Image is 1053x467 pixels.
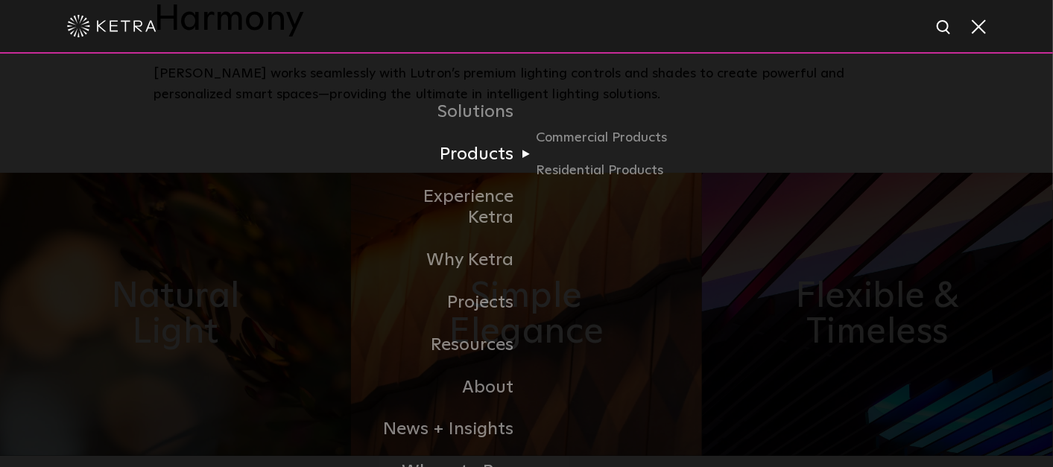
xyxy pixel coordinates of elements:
[374,324,527,366] a: Resources
[374,176,527,240] a: Experience Ketra
[374,282,527,324] a: Projects
[536,127,679,160] a: Commercial Products
[374,91,527,133] a: Solutions
[935,19,954,37] img: search icon
[374,239,527,282] a: Why Ketra
[374,133,527,176] a: Products
[374,408,527,451] a: News + Insights
[374,366,527,409] a: About
[67,15,156,37] img: ketra-logo-2019-white
[536,160,679,182] a: Residential Products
